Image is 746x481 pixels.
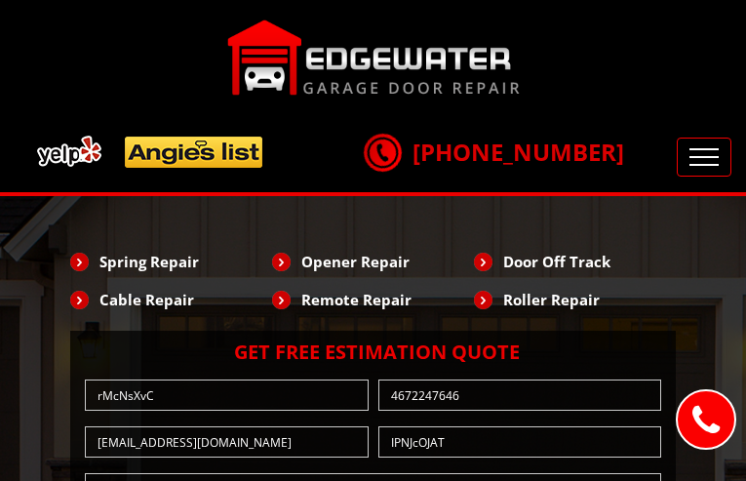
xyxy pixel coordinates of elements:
input: Name [85,380,369,411]
li: Roller Repair [474,283,676,316]
img: call.png [358,128,407,177]
li: Opener Repair [272,245,474,278]
li: Spring Repair [70,245,272,278]
input: Zip [378,426,662,458]
li: Cable Repair [70,283,272,316]
li: Door Off Track [474,245,676,278]
button: Toggle navigation [677,138,731,177]
a: [PHONE_NUMBER] [364,136,624,168]
img: Edgewater.png [227,20,520,96]
li: Remote Repair [272,283,474,316]
input: Enter email [85,426,369,458]
h2: Get Free Estimation Quote [80,341,666,364]
input: Phone [378,380,662,411]
img: add.png [29,128,271,176]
